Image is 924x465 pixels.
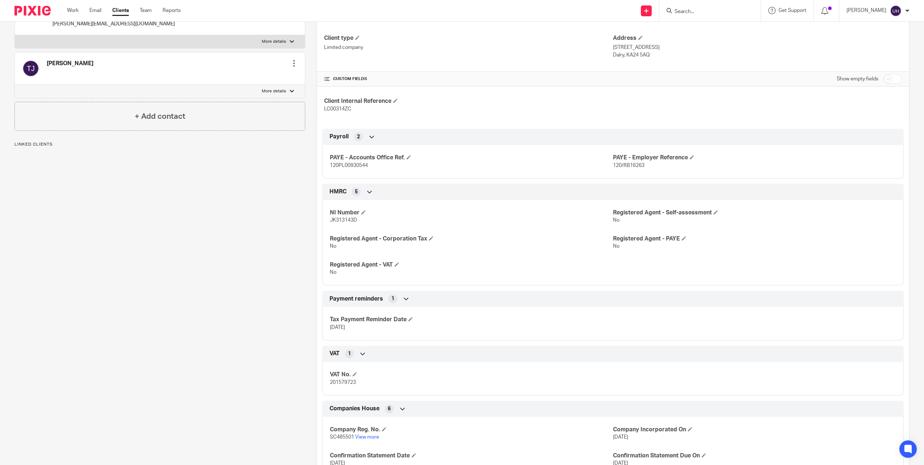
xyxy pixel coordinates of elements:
h4: [PERSON_NAME] [47,60,93,67]
a: Reports [163,7,181,14]
span: 5 [355,188,358,196]
h4: Registered Agent - PAYE [613,235,896,243]
h4: Client type [324,34,613,42]
h4: Company Incorporated On [613,426,896,433]
img: Pixie [14,6,51,16]
h4: Confirmation Statement Due On [613,452,896,460]
h4: + Add contact [135,111,185,122]
p: [STREET_ADDRESS] [613,44,902,51]
img: svg%3E [22,60,39,77]
p: Limited company [324,44,613,51]
span: Payment reminders [329,295,383,303]
h4: Registered Agent - VAT [330,261,613,269]
h4: VAT No. [330,371,613,378]
p: More details [262,88,286,94]
span: 6 [388,405,391,412]
span: 2 [357,133,360,141]
a: Clients [112,7,129,14]
a: Work [67,7,79,14]
span: HMRC [329,188,346,196]
p: More details [262,39,286,45]
span: Payroll [329,133,349,141]
h4: CUSTOM FIELDS [324,76,613,82]
h4: PAYE - Accounts Office Ref. [330,154,613,162]
h4: Confirmation Statement Date [330,452,613,460]
a: Team [140,7,152,14]
h4: Registered Agent - Self-assessment [613,209,896,217]
span: Get Support [778,8,806,13]
span: 120/RB16263 [613,163,644,168]
span: Companies House [329,405,379,412]
input: Search [674,9,739,15]
p: Dalry, KA24 5AQ [613,51,902,59]
span: No [613,218,619,223]
span: JK313143D [330,218,357,223]
p: [PERSON_NAME] [847,7,886,14]
span: VAT [329,350,340,357]
span: SC485501 [330,435,354,440]
h4: NI Number [330,209,613,217]
h4: Registered Agent - Corporation Tax [330,235,613,243]
span: No [613,244,619,249]
span: 120PL00930544 [330,163,368,168]
h4: PAYE - Employer Reference [613,154,896,162]
h4: Address [613,34,902,42]
span: 1 [391,295,394,302]
a: Email [89,7,101,14]
h4: Company Reg. No. [330,426,613,433]
p: Linked clients [14,142,305,147]
label: Show empty fields [837,75,878,83]
span: 201579723 [330,380,356,385]
h4: Tax Payment Reminder Date [330,316,613,323]
span: LC00314ZC [324,106,351,112]
span: [DATE] [330,325,345,330]
img: svg%3E [890,5,902,17]
a: View more [355,435,379,440]
span: [DATE] [613,435,628,440]
span: 1 [348,350,351,357]
span: No [330,244,336,249]
p: [PERSON_NAME][EMAIL_ADDRESS][DOMAIN_NAME] [52,20,175,28]
span: No [330,270,336,275]
h4: Client Internal Reference [324,97,613,105]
